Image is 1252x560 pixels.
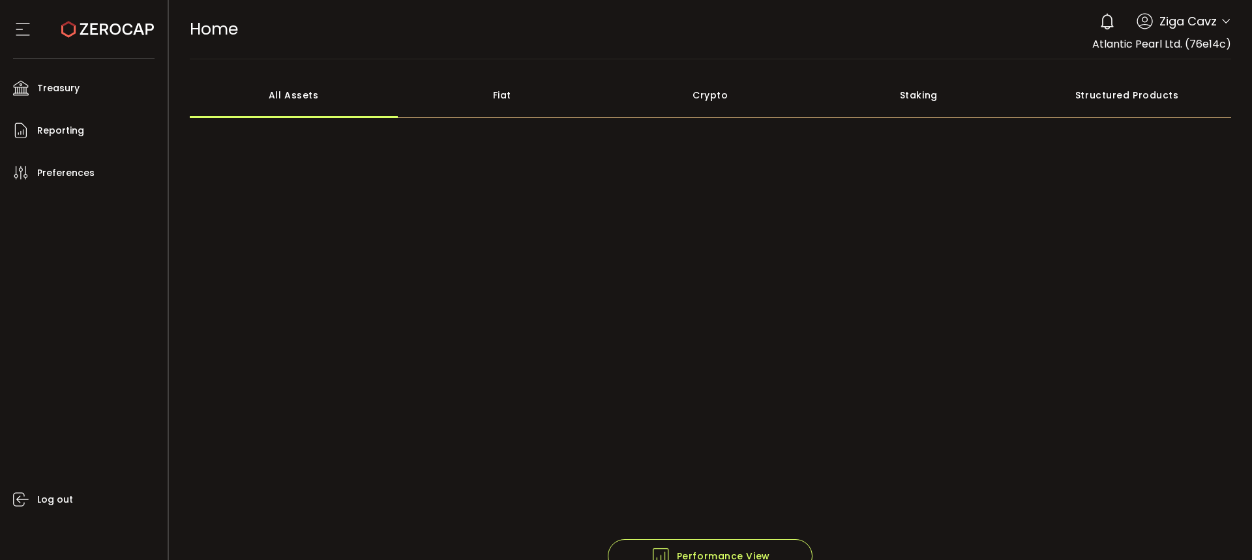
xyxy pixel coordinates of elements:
span: Preferences [37,164,95,183]
div: Fiat [398,72,606,118]
span: Atlantic Pearl Ltd. (76e14c) [1092,37,1231,52]
iframe: Chat Widget [1187,497,1252,560]
div: Staking [814,72,1023,118]
span: Ziga Cavz [1159,12,1217,30]
div: All Assets [190,72,398,118]
span: Home [190,18,238,40]
span: Log out [37,490,73,509]
span: Treasury [37,79,80,98]
div: Crypto [606,72,815,118]
div: Structured Products [1023,72,1232,118]
span: Reporting [37,121,84,140]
